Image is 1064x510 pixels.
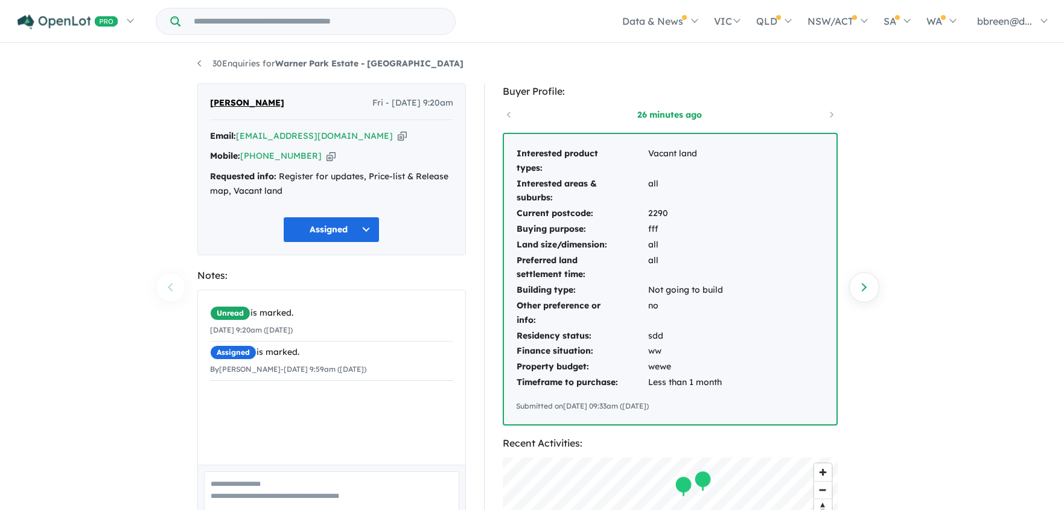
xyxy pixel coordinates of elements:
nav: breadcrumb [197,57,867,71]
td: all [648,237,724,253]
button: Copy [327,150,336,162]
td: Other preference or info: [516,298,648,328]
div: Notes: [197,267,466,284]
a: 30Enquiries forWarner Park Estate - [GEOGRAPHIC_DATA] [197,58,464,69]
td: Interested product types: [516,146,648,176]
td: fff [648,222,724,237]
td: wewe [648,359,724,375]
span: Assigned [210,345,256,360]
img: Openlot PRO Logo White [18,14,118,30]
td: Land size/dimension: [516,237,648,253]
td: Timeframe to purchase: [516,375,648,390]
td: Less than 1 month [648,375,724,390]
td: Interested areas & suburbs: [516,176,648,206]
td: Finance situation: [516,343,648,359]
div: Register for updates, Price-list & Release map, Vacant land [210,170,453,199]
button: Zoom in [814,464,832,481]
div: Submitted on [DATE] 09:33am ([DATE]) [516,400,824,412]
td: Vacant land [648,146,724,176]
span: bbreen@d... [977,15,1032,27]
strong: Mobile: [210,150,240,161]
button: Assigned [283,217,380,243]
a: 26 minutes ago [619,109,721,121]
button: Copy [398,130,407,142]
td: Preferred land settlement time: [516,253,648,283]
td: all [648,253,724,283]
div: is marked. [210,306,453,320]
div: Buyer Profile: [503,83,838,100]
td: no [648,298,724,328]
small: By [PERSON_NAME] - [DATE] 9:59am ([DATE]) [210,365,366,374]
td: Current postcode: [516,206,648,222]
td: Buying purpose: [516,222,648,237]
strong: Requested info: [210,171,276,182]
small: [DATE] 9:20am ([DATE]) [210,325,293,334]
td: all [648,176,724,206]
td: ww [648,343,724,359]
span: Fri - [DATE] 9:20am [372,96,453,110]
input: Try estate name, suburb, builder or developer [183,8,453,34]
td: Not going to build [648,282,724,298]
div: Map marker [674,475,692,497]
div: Recent Activities: [503,435,838,451]
div: Map marker [693,470,712,492]
span: [PERSON_NAME] [210,96,284,110]
td: Building type: [516,282,648,298]
td: Residency status: [516,328,648,344]
td: sdd [648,328,724,344]
span: Unread [210,306,250,320]
a: [PHONE_NUMBER] [240,150,322,161]
td: Property budget: [516,359,648,375]
strong: Warner Park Estate - [GEOGRAPHIC_DATA] [275,58,464,69]
button: Zoom out [814,481,832,499]
div: is marked. [210,345,453,360]
a: [EMAIL_ADDRESS][DOMAIN_NAME] [236,130,393,141]
strong: Email: [210,130,236,141]
td: 2290 [648,206,724,222]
